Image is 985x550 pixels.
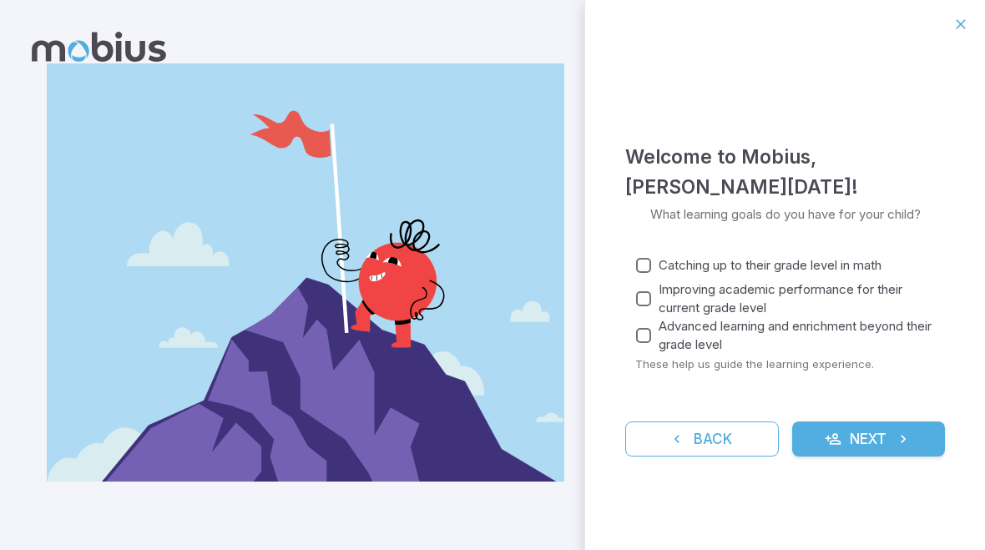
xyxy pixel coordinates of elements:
button: Next [792,421,946,457]
span: Catching up to their grade level in math [659,256,881,275]
span: Improving academic performance for their current grade level [659,280,932,317]
p: What learning goals do you have for your child? [650,205,921,224]
span: Advanced learning and enrichment beyond their grade level [659,317,932,354]
h4: Welcome to Mobius , [PERSON_NAME][DATE] ! [625,142,945,202]
button: Back [625,421,779,457]
img: parent_2-illustration [47,63,564,481]
p: These help us guide the learning experience. [635,356,945,371]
